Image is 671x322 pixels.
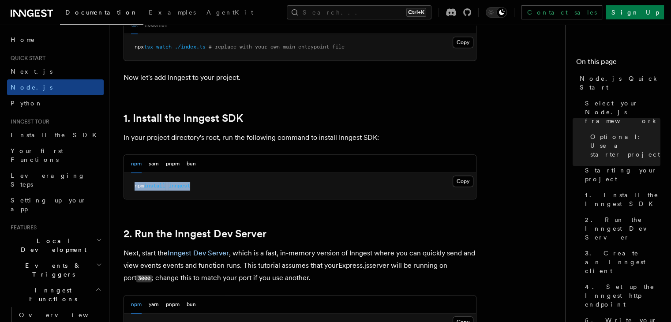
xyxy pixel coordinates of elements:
span: Documentation [65,9,138,16]
p: Next, start the , which is a fast, in-memory version of Inngest where you can quickly send and vi... [124,247,476,285]
span: watch [156,44,172,50]
button: yarn [149,296,159,314]
span: # replace with your own main entrypoint file [209,44,345,50]
h4: On this page [576,56,660,71]
a: 2. Run the Inngest Dev Server [581,212,660,245]
span: 2. Run the Inngest Dev Server [585,215,660,242]
a: Inngest Dev Server [168,249,229,257]
span: Node.js [11,84,52,91]
span: Inngest tour [7,118,49,125]
span: inngest [169,183,190,189]
kbd: Ctrl+K [406,8,426,17]
span: AgentKit [206,9,253,16]
a: Home [7,32,104,48]
p: Now let's add Inngest to your project. [124,71,476,84]
span: Node.js Quick Start [580,74,660,92]
p: In your project directory's root, run the following command to install Inngest SDK: [124,131,476,144]
span: npx [135,44,144,50]
span: Starting your project [585,166,660,183]
span: 3. Create an Inngest client [585,249,660,275]
button: Toggle dark mode [486,7,507,18]
a: 1. Install the Inngest SDK [581,187,660,212]
button: Copy [453,176,473,187]
a: Examples [143,3,201,24]
span: Setting up your app [11,197,86,213]
button: npm [131,155,142,173]
a: Your first Functions [7,143,104,168]
span: Quick start [7,55,45,62]
span: 4. Set up the Inngest http endpoint [585,282,660,309]
a: Starting your project [581,162,660,187]
span: Optional: Use a starter project [590,132,660,159]
a: Python [7,95,104,111]
span: Select your Node.js framework [585,99,660,125]
a: Node.js Quick Start [576,71,660,95]
span: Examples [149,9,196,16]
a: Optional: Use a starter project [587,129,660,162]
button: Inngest Functions [7,282,104,307]
button: Events & Triggers [7,258,104,282]
button: yarn [149,155,159,173]
a: Next.js [7,64,104,79]
span: npm [135,183,144,189]
span: Overview [19,311,110,318]
button: bun [187,296,196,314]
span: Features [7,224,37,231]
a: 4. Set up the Inngest http endpoint [581,279,660,312]
button: Search...Ctrl+K [287,5,431,19]
span: Inngest Functions [7,286,95,303]
span: Local Development [7,236,96,254]
a: Contact sales [521,5,602,19]
span: Leveraging Steps [11,172,85,188]
a: Leveraging Steps [7,168,104,192]
span: Next.js [11,68,52,75]
a: 1. Install the Inngest SDK [124,112,243,124]
a: Install the SDK [7,127,104,143]
span: Python [11,100,43,107]
button: pnpm [166,155,180,173]
a: Documentation [60,3,143,25]
span: Home [11,35,35,44]
button: Copy [453,37,473,48]
span: Your first Functions [11,147,63,163]
a: Setting up your app [7,192,104,217]
code: 3000 [136,275,152,282]
span: tsx [144,44,153,50]
a: AgentKit [201,3,259,24]
a: Sign Up [606,5,664,19]
a: 3. Create an Inngest client [581,245,660,279]
button: Local Development [7,233,104,258]
button: pnpm [166,296,180,314]
span: Events & Triggers [7,261,96,279]
a: 2. Run the Inngest Dev Server [124,228,266,240]
a: Node.js [7,79,104,95]
span: ./index.ts [175,44,206,50]
span: 1. Install the Inngest SDK [585,191,660,208]
button: bun [187,155,196,173]
a: Select your Node.js framework [581,95,660,129]
span: install [144,183,165,189]
span: Install the SDK [11,131,102,139]
button: npm [131,296,142,314]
